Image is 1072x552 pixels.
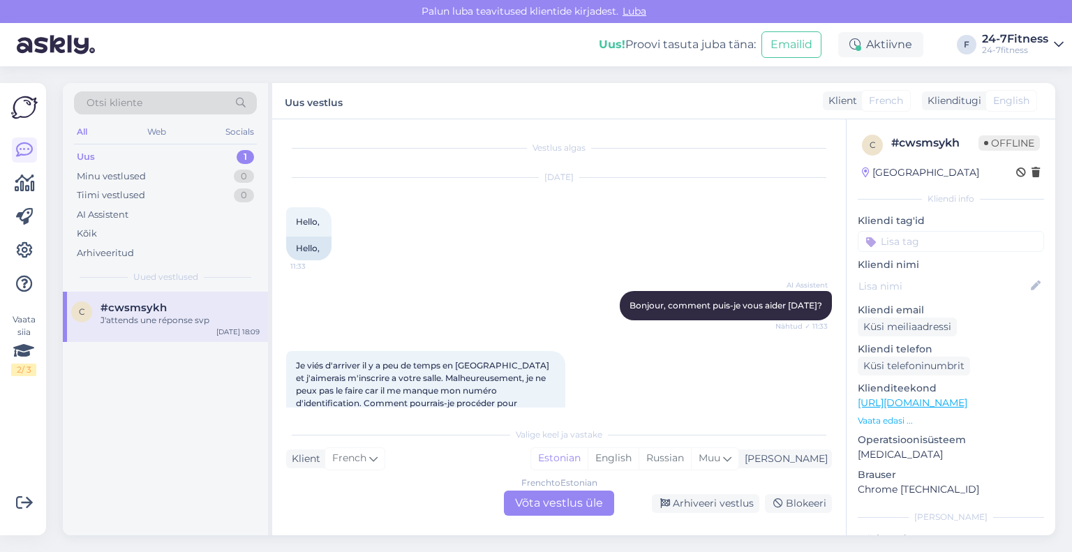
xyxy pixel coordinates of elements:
[858,532,1044,546] p: Märkmed
[286,452,320,466] div: Klient
[858,468,1044,482] p: Brauser
[11,94,38,121] img: Askly Logo
[237,150,254,164] div: 1
[504,491,614,516] div: Võta vestlus üle
[77,150,95,164] div: Uus
[77,227,97,241] div: Kõik
[531,448,588,469] div: Estonian
[290,261,343,271] span: 11:33
[870,140,876,150] span: c
[858,381,1044,396] p: Klienditeekond
[775,321,828,331] span: Nähtud ✓ 11:33
[11,364,36,376] div: 2 / 3
[862,165,979,180] div: [GEOGRAPHIC_DATA]
[79,306,85,317] span: c
[978,135,1040,151] span: Offline
[652,494,759,513] div: Arhiveeri vestlus
[982,33,1048,45] div: 24-7Fitness
[858,415,1044,427] p: Vaata edasi ...
[77,246,134,260] div: Arhiveeritud
[630,300,822,311] span: Bonjour, comment puis-je vous aider [DATE]?
[761,31,821,58] button: Emailid
[838,32,923,57] div: Aktiivne
[77,208,128,222] div: AI Assistent
[100,314,260,327] div: J'attends une réponse svp
[891,135,978,151] div: # cwsmsykh
[216,327,260,337] div: [DATE] 18:09
[858,231,1044,252] input: Lisa tag
[144,123,169,141] div: Web
[100,301,167,314] span: #cwsmsykh
[858,318,957,336] div: Küsi meiliaadressi
[858,193,1044,205] div: Kliendi info
[982,33,1064,56] a: 24-7Fitness24-7fitness
[286,237,332,260] div: Hello,
[332,451,366,466] span: French
[234,188,254,202] div: 0
[858,258,1044,272] p: Kliendi nimi
[858,342,1044,357] p: Kliendi telefon
[223,123,257,141] div: Socials
[599,36,756,53] div: Proovi tasuta juba täna:
[286,428,832,441] div: Valige keel ja vastake
[234,170,254,184] div: 0
[765,494,832,513] div: Blokeeri
[922,94,981,108] div: Klienditugi
[858,214,1044,228] p: Kliendi tag'id
[77,170,146,184] div: Minu vestlused
[618,5,650,17] span: Luba
[869,94,903,108] span: French
[858,357,970,375] div: Küsi telefoninumbrit
[296,360,553,446] span: Je viés d'arriver il y a peu de temps en [GEOGRAPHIC_DATA] et j'aimerais m'inscrire a votre sall...
[74,123,90,141] div: All
[286,142,832,154] div: Vestlus algas
[993,94,1029,108] span: English
[858,396,967,409] a: [URL][DOMAIN_NAME]
[699,452,720,464] span: Muu
[87,96,142,110] span: Otsi kliente
[858,482,1044,497] p: Chrome [TECHNICAL_ID]
[296,216,320,227] span: Hello,
[133,271,198,283] span: Uued vestlused
[639,448,691,469] div: Russian
[285,91,343,110] label: Uus vestlus
[599,38,625,51] b: Uus!
[858,447,1044,462] p: [MEDICAL_DATA]
[957,35,976,54] div: F
[858,278,1028,294] input: Lisa nimi
[11,313,36,376] div: Vaata siia
[588,448,639,469] div: English
[775,280,828,290] span: AI Assistent
[521,477,597,489] div: French to Estonian
[858,511,1044,523] div: [PERSON_NAME]
[286,171,832,184] div: [DATE]
[858,303,1044,318] p: Kliendi email
[77,188,145,202] div: Tiimi vestlused
[739,452,828,466] div: [PERSON_NAME]
[858,433,1044,447] p: Operatsioonisüsteem
[823,94,857,108] div: Klient
[982,45,1048,56] div: 24-7fitness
